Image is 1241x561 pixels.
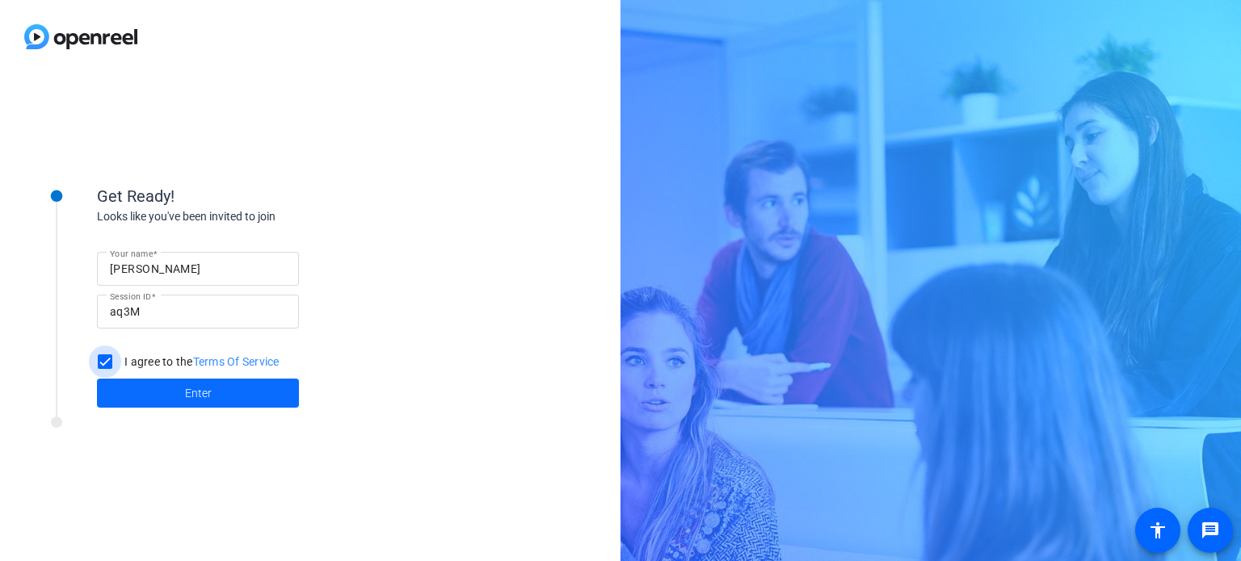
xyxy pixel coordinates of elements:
[97,208,420,225] div: Looks like you've been invited to join
[185,385,212,402] span: Enter
[110,249,153,258] mat-label: Your name
[97,379,299,408] button: Enter
[193,355,280,368] a: Terms Of Service
[121,354,280,370] label: I agree to the
[97,184,420,208] div: Get Ready!
[110,291,151,301] mat-label: Session ID
[1148,521,1167,540] mat-icon: accessibility
[1201,521,1220,540] mat-icon: message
